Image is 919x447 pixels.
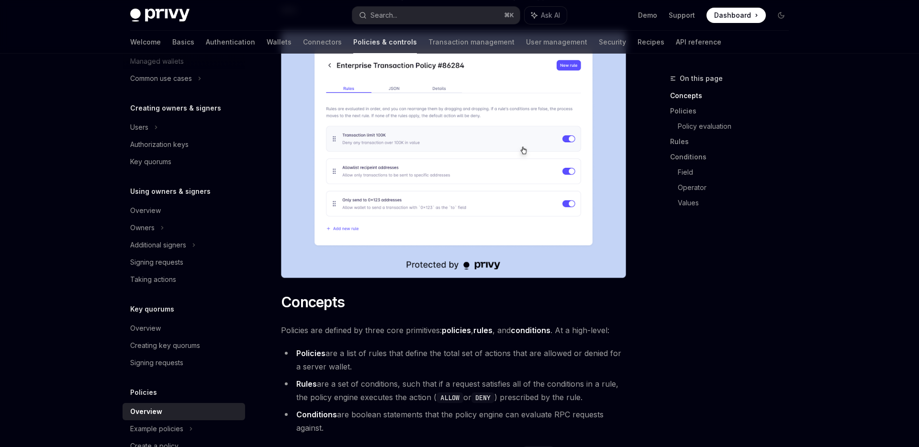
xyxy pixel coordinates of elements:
button: Toggle dark mode [773,8,789,23]
a: API reference [676,31,721,54]
a: Support [669,11,695,20]
span: Concepts [281,293,345,311]
div: Signing requests [130,357,183,369]
a: Policies & controls [353,31,417,54]
span: Policies are defined by three core primitives: , , and . At a high-level: [281,324,626,337]
a: Security [599,31,626,54]
a: Concepts [670,88,796,103]
div: Example policies [130,423,183,435]
a: Basics [172,31,194,54]
a: Values [678,195,796,211]
button: Search...⌘K [352,7,520,24]
div: Overview [130,205,161,216]
div: Overview [130,406,162,417]
a: Overview [123,202,245,219]
a: User management [526,31,587,54]
strong: rules [473,325,493,335]
span: On this page [680,73,723,84]
span: ⌘ K [504,11,514,19]
a: Rules [670,134,796,149]
li: are boolean statements that the policy engine can evaluate RPC requests against. [281,408,626,435]
a: Taking actions [123,271,245,288]
code: DENY [471,392,494,403]
a: Authentication [206,31,255,54]
a: Recipes [638,31,664,54]
img: Managing policies in the Privy Dashboard [281,32,626,278]
span: Ask AI [541,11,560,20]
a: Authorization keys [123,136,245,153]
strong: conditions [511,325,550,335]
h5: Policies [130,387,157,398]
div: Authorization keys [130,139,189,150]
a: Overview [123,320,245,337]
div: Search... [370,10,397,21]
code: ALLOW [437,392,463,403]
div: Taking actions [130,274,176,285]
li: are a list of rules that define the total set of actions that are allowed or denied for a server ... [281,346,626,373]
a: Dashboard [706,8,766,23]
a: Signing requests [123,254,245,271]
div: Overview [130,323,161,334]
a: Demo [638,11,657,20]
button: Ask AI [525,7,567,24]
a: Signing requests [123,354,245,371]
a: Policy evaluation [678,119,796,134]
a: Overview [123,403,245,420]
span: Dashboard [714,11,751,20]
strong: Conditions [296,410,337,419]
div: Signing requests [130,257,183,268]
strong: Rules [296,379,317,389]
div: Owners [130,222,155,234]
div: Common use cases [130,73,192,84]
a: Key quorums [123,153,245,170]
h5: Using owners & signers [130,186,211,197]
a: Field [678,165,796,180]
strong: Policies [296,348,325,358]
div: Additional signers [130,239,186,251]
div: Key quorums [130,156,171,168]
a: Transaction management [428,31,515,54]
h5: Key quorums [130,303,174,315]
img: dark logo [130,9,190,22]
h5: Creating owners & signers [130,102,221,114]
a: Operator [678,180,796,195]
a: Wallets [267,31,291,54]
li: are a set of conditions, such that if a request satisfies all of the conditions in a rule, the po... [281,377,626,404]
div: Creating key quorums [130,340,200,351]
a: Creating key quorums [123,337,245,354]
a: Conditions [670,149,796,165]
a: Policies [670,103,796,119]
a: Connectors [303,31,342,54]
div: Users [130,122,148,133]
strong: policies [442,325,471,335]
a: Welcome [130,31,161,54]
